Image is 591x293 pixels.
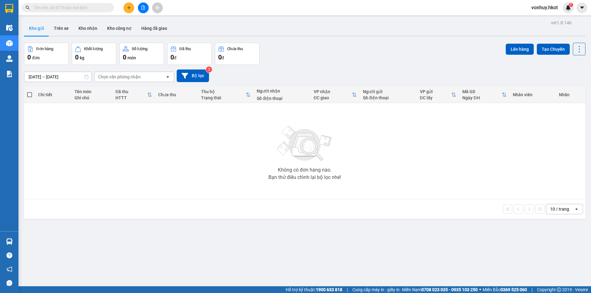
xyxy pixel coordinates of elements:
[577,2,587,13] button: caret-down
[462,95,502,100] div: Ngày ĐH
[198,87,254,103] th: Toggle SortBy
[75,53,78,61] span: 0
[72,43,116,65] button: Khối lượng0kg
[551,19,572,26] div: ver 1.8.146
[24,72,91,82] input: Select a date range.
[6,40,13,46] img: warehouse-icon
[402,286,478,293] span: Miền Nam
[123,2,134,13] button: plus
[570,3,572,7] span: 1
[574,207,579,212] svg: open
[6,252,12,258] span: question-circle
[513,92,553,97] div: Nhân viên
[227,47,243,51] div: Chưa thu
[268,175,341,180] div: Bạn thử điều chỉnh lại bộ lọc nhé!
[483,286,527,293] span: Miền Bắc
[5,4,13,13] img: logo-vxr
[550,206,569,212] div: 10 / trang
[155,6,159,10] span: aim
[6,280,12,286] span: message
[462,89,502,94] div: Mã GD
[417,87,460,103] th: Toggle SortBy
[115,95,147,100] div: HTTT
[152,2,163,13] button: aim
[74,95,109,100] div: Ghi chú
[165,74,170,79] svg: open
[24,21,49,36] button: Kho gửi
[177,69,209,82] button: Bộ lọc
[102,21,136,36] button: Kho công nợ
[6,71,13,77] img: solution-icon
[112,87,155,103] th: Toggle SortBy
[6,25,13,31] img: warehouse-icon
[26,6,30,10] span: search
[158,92,195,97] div: Chưa thu
[167,43,212,65] button: Đã thu0đ
[352,286,400,293] span: Cung cấp máy in - giấy in:
[215,43,259,65] button: Chưa thu0đ
[84,47,103,51] div: Khối lượng
[141,6,145,10] span: file-add
[38,92,68,97] div: Chi tiết
[136,21,172,36] button: Hàng đã giao
[311,87,360,103] th: Toggle SortBy
[347,286,348,293] span: |
[171,53,174,61] span: 0
[257,89,308,93] div: Người nhận
[6,238,13,245] img: warehouse-icon
[274,122,336,165] img: svg+xml;base64,PHN2ZyBjbGFzcz0ibGlzdC1wbHVnX19zdmciIHhtbG5zPSJodHRwOi8vd3d3LnczLm9yZy8yMDAwL3N2Zy...
[80,55,84,60] span: kg
[119,43,164,65] button: Số lượng0món
[532,286,533,293] span: |
[74,89,109,94] div: Tên món
[257,96,308,101] div: Số điện thoại
[314,95,352,100] div: ĐC giao
[579,5,585,10] span: caret-down
[479,288,481,291] span: ⚪️
[127,55,136,60] span: món
[24,43,69,65] button: Đơn hàng0đơn
[421,287,478,292] strong: 0708 023 035 - 0935 103 250
[34,4,107,11] input: Tìm tên, số ĐT hoặc mã đơn
[132,47,147,51] div: Số lượng
[557,287,561,292] span: copyright
[201,95,246,100] div: Trạng thái
[74,21,102,36] button: Kho nhận
[138,2,149,13] button: file-add
[27,53,31,61] span: 0
[6,266,12,272] span: notification
[506,44,534,55] button: Lên hàng
[115,89,147,94] div: Đã thu
[98,74,141,80] div: Chọn văn phòng nhận
[127,6,131,10] span: plus
[36,47,53,51] div: Đơn hàng
[363,95,414,100] div: Số điện thoại
[201,89,246,94] div: Thu hộ
[316,287,342,292] strong: 1900 633 818
[174,55,176,60] span: đ
[222,55,224,60] span: đ
[32,55,40,60] span: đơn
[565,5,571,10] img: icon-new-feature
[286,286,342,293] span: Hỗ trợ kỹ thuật:
[206,66,212,73] sup: 2
[459,87,510,103] th: Toggle SortBy
[278,168,332,172] div: Không có đơn hàng nào.
[314,89,352,94] div: VP nhận
[179,47,191,51] div: Đã thu
[537,44,570,55] button: Tạo Chuyến
[218,53,222,61] span: 0
[526,4,563,11] span: vonhuy.hkot
[420,95,452,100] div: ĐC lấy
[420,89,452,94] div: VP gửi
[49,21,74,36] button: Trên xe
[569,3,573,7] sup: 1
[6,55,13,62] img: warehouse-icon
[501,287,527,292] strong: 0369 525 060
[123,53,126,61] span: 0
[363,89,414,94] div: Người gửi
[559,92,582,97] div: Nhãn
